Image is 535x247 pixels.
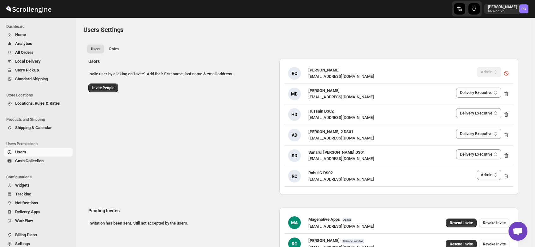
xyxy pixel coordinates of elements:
[308,238,340,243] span: [PERSON_NAME]
[342,239,364,244] span: Delivery Executive
[83,26,123,34] span: Users Settings
[288,67,301,80] div: RC
[15,158,44,163] span: Cash Collection
[446,219,477,227] button: Resend Invite
[308,68,340,72] span: [PERSON_NAME]
[521,7,526,11] text: RC
[6,117,73,122] span: Products and Shipping
[15,32,26,37] span: Home
[342,218,352,222] span: Admin
[479,219,509,227] button: Revoke Invite
[6,175,73,180] span: Configurations
[4,216,73,225] button: WorkFlow
[4,148,73,157] button: Users
[308,176,374,182] div: [EMAIL_ADDRESS][DOMAIN_NAME]
[308,88,340,93] span: [PERSON_NAME]
[488,4,517,9] p: [PERSON_NAME]
[4,48,73,57] button: All Orders
[15,183,30,188] span: Widgets
[6,141,73,146] span: Users Permissions
[488,9,517,13] p: b607ea-2b
[15,59,41,64] span: Local Delivery
[450,242,473,247] span: Resend Invite
[15,192,31,196] span: Tracking
[88,58,274,65] h2: Users
[15,77,48,81] span: Standard Shipping
[15,101,60,106] span: Locations, Rules & Rates
[15,209,40,214] span: Delivery Apps
[88,83,118,92] button: Invite People
[288,149,301,162] div: SD
[483,242,506,247] span: Revoke Invite
[88,71,274,77] p: Invite user by clicking on 'Invite'. Add their first name, last name & email address.
[15,50,33,55] span: All Orders
[4,181,73,190] button: Widgets
[4,207,73,216] button: Delivery Apps
[308,109,334,114] span: Hussain DS02
[308,217,340,222] span: Magenative Apps
[519,4,528,13] span: Rahul Chopra
[15,68,39,72] span: Store PickUp
[6,24,73,29] span: Dashboard
[91,46,100,52] span: Users
[4,39,73,48] button: Analytics
[308,223,374,230] div: [EMAIL_ADDRESS][DOMAIN_NAME]
[15,125,52,130] span: Shipping & Calendar
[15,41,32,46] span: Analytics
[15,241,30,246] span: Settings
[5,1,52,17] img: ScrollEngine
[308,135,374,141] div: [EMAIL_ADDRESS][DOMAIN_NAME]
[288,108,301,121] div: HD
[15,201,38,205] span: Notifications
[288,129,301,141] div: AD
[88,220,274,226] p: Invitation has been sent. Still not accepted by the users.
[15,232,37,237] span: Billing Plans
[288,88,301,100] div: MB
[288,170,301,182] div: RC
[4,157,73,165] button: Cash Collection
[4,199,73,207] button: Notifications
[4,231,73,239] button: Billing Plans
[15,218,33,223] span: WorkFlow
[15,150,26,154] span: Users
[4,99,73,108] button: Locations, Rules & Rates
[4,190,73,199] button: Tracking
[450,220,473,225] span: Resend Invite
[308,73,374,80] div: [EMAIL_ADDRESS][DOMAIN_NAME]
[484,4,529,14] button: User menu
[308,156,374,162] div: [EMAIL_ADDRESS][DOMAIN_NAME]
[308,170,333,175] span: Rahul C DS02
[508,222,527,241] a: Open chat
[92,85,114,90] span: Invite People
[88,207,274,214] h2: Pending Invites
[308,129,353,134] span: [PERSON_NAME] 2 DS01
[87,45,104,53] button: All customers
[483,220,506,225] span: Revoke Invite
[4,30,73,39] button: Home
[288,216,301,229] div: MA
[109,46,119,52] span: Roles
[308,114,374,121] div: [EMAIL_ADDRESS][DOMAIN_NAME]
[6,93,73,98] span: Store Locations
[308,150,365,155] span: Sanarul [PERSON_NAME] DS01
[4,123,73,132] button: Shipping & Calendar
[308,94,374,100] div: [EMAIL_ADDRESS][DOMAIN_NAME]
